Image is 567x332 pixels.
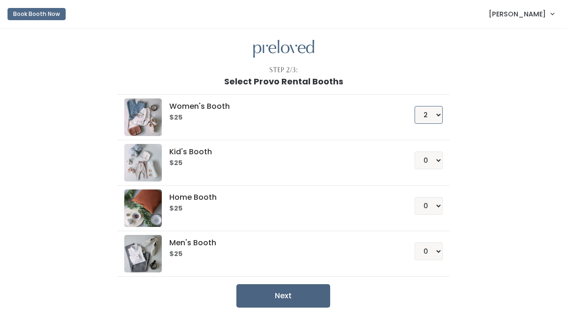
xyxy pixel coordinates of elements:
img: preloved logo [124,144,162,181]
h5: Kid's Booth [169,148,392,156]
h5: Women's Booth [169,102,392,111]
h5: Home Booth [169,193,392,202]
h6: $25 [169,114,392,121]
a: Book Booth Now [8,4,66,24]
h6: $25 [169,205,392,212]
h1: Select Provo Rental Booths [224,77,343,86]
h5: Men's Booth [169,239,392,247]
button: Next [236,284,330,308]
img: preloved logo [253,40,314,58]
span: [PERSON_NAME] [489,9,546,19]
h6: $25 [169,250,392,258]
a: [PERSON_NAME] [479,4,563,24]
img: preloved logo [124,98,162,136]
img: preloved logo [124,235,162,272]
div: Step 2/3: [269,65,298,75]
img: preloved logo [124,189,162,227]
button: Book Booth Now [8,8,66,20]
h6: $25 [169,159,392,167]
